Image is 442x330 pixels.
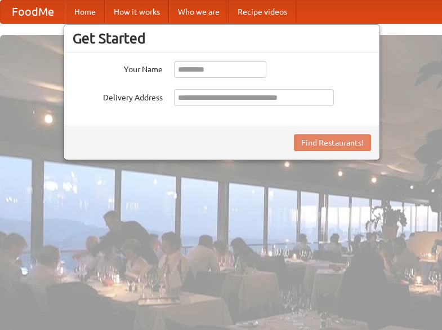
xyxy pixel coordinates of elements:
[73,61,163,75] label: Your Name
[294,134,371,151] button: Find Restaurants!
[73,89,163,103] label: Delivery Address
[169,1,229,23] a: Who we are
[65,1,105,23] a: Home
[105,1,169,23] a: How it works
[229,1,296,23] a: Recipe videos
[1,1,65,23] a: FoodMe
[73,30,371,47] h3: Get Started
